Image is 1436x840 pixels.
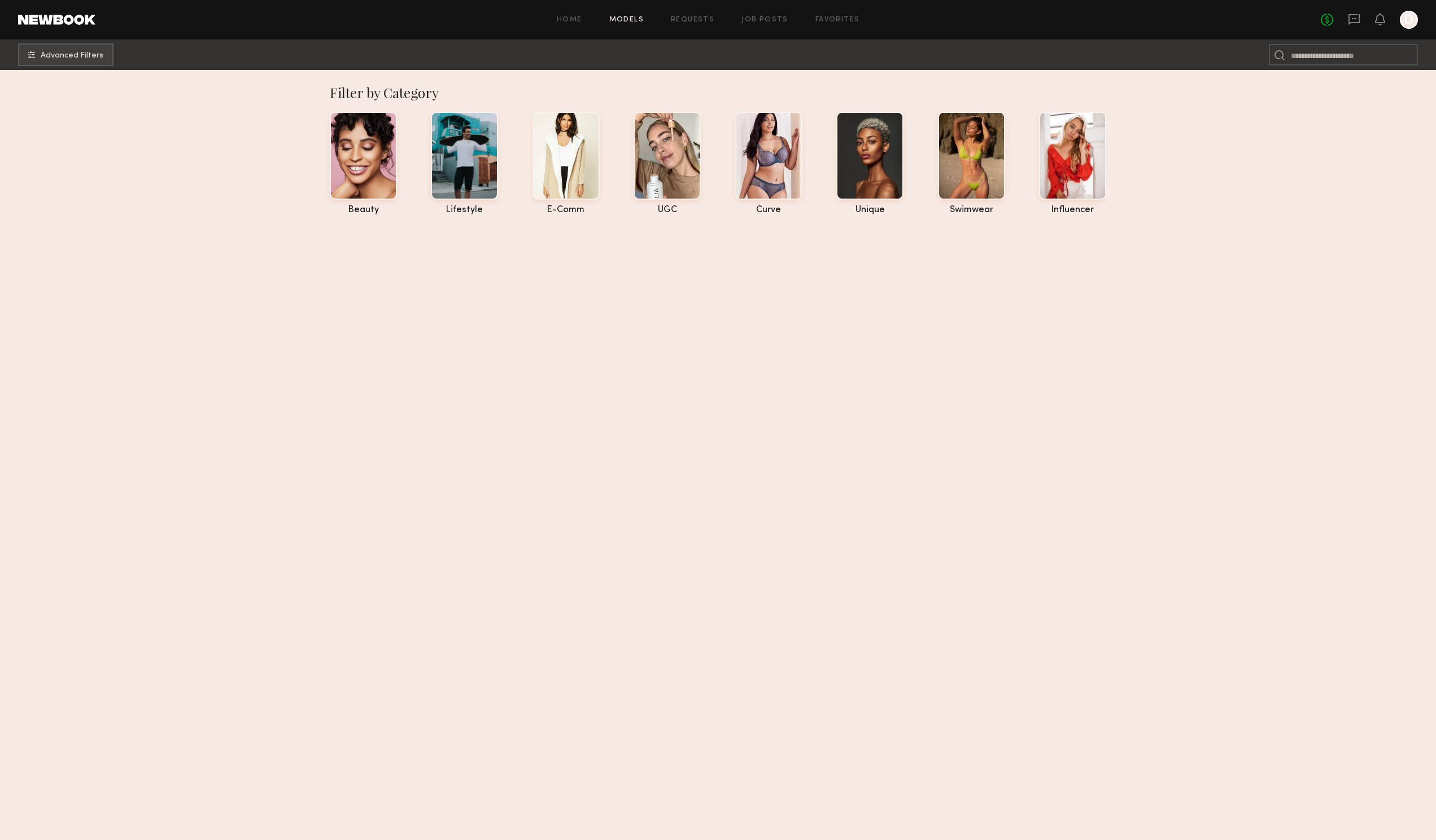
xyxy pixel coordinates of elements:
[634,205,701,215] div: UGC
[815,16,860,24] a: Favorites
[557,16,582,24] a: Home
[671,16,714,24] a: Requests
[609,16,644,24] a: Models
[330,83,1106,102] div: Filter by Category
[1400,11,1418,29] a: D
[938,205,1005,215] div: swimwear
[330,205,397,215] div: beauty
[741,16,788,24] a: Job Posts
[431,205,498,215] div: lifestyle
[735,205,802,215] div: curve
[41,52,103,60] span: Advanced Filters
[18,43,114,66] button: Advanced Filters
[836,205,903,215] div: unique
[1039,205,1106,215] div: influencer
[533,205,600,215] div: e-comm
